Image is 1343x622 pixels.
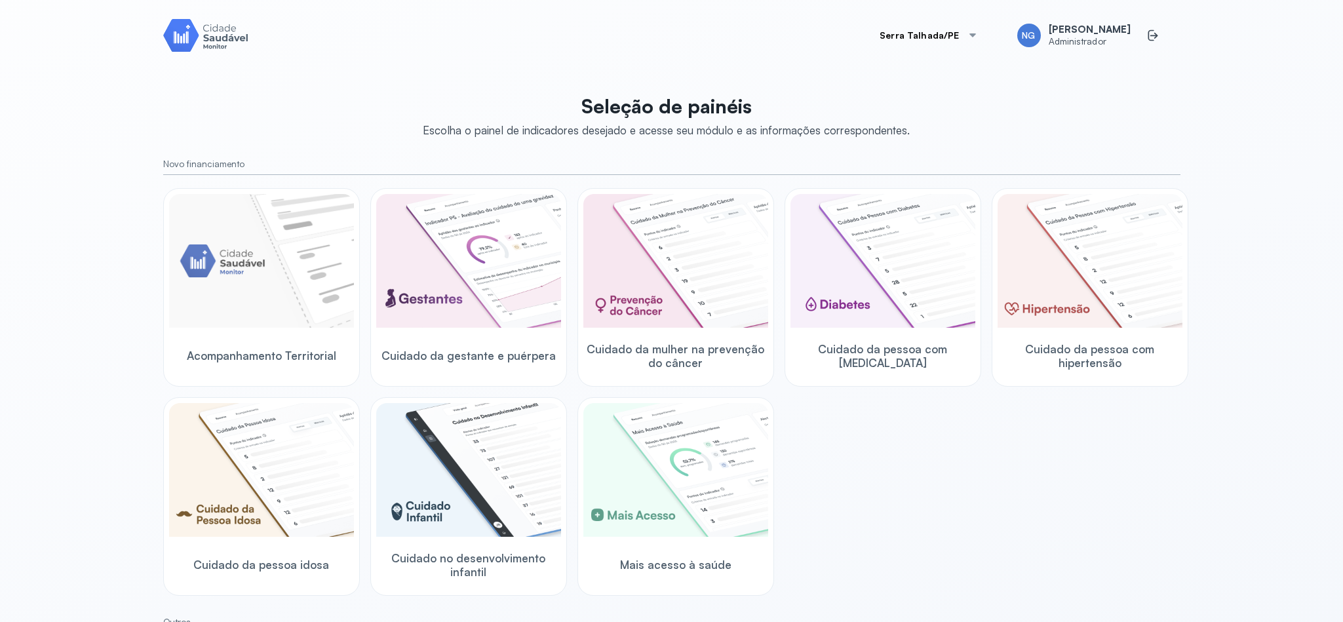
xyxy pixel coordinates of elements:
img: Logotipo do produto Monitor [163,16,248,54]
img: child-development.png [376,403,561,537]
img: hypertension.png [998,194,1182,328]
img: elderly.png [169,403,354,537]
span: Acompanhamento Territorial [187,349,336,362]
p: Seleção de painéis [423,94,910,118]
img: placeholder-module-ilustration.png [169,194,354,328]
span: Administrador [1049,36,1131,47]
img: woman-cancer-prevention-care.png [583,194,768,328]
img: pregnants.png [376,194,561,328]
span: Cuidado no desenvolvimento infantil [376,551,561,579]
span: NG [1022,30,1035,41]
img: healthcare-greater-access.png [583,403,768,537]
span: Cuidado da gestante e puérpera [381,349,556,362]
img: diabetics.png [790,194,975,328]
button: Serra Talhada/PE [864,22,993,49]
small: Novo financiamento [163,159,1180,170]
span: [PERSON_NAME] [1049,24,1131,36]
span: Mais acesso à saúde [620,558,731,572]
span: Cuidado da mulher na prevenção do câncer [583,342,768,370]
span: Cuidado da pessoa idosa [193,558,329,572]
span: Cuidado da pessoa com [MEDICAL_DATA] [790,342,975,370]
span: Cuidado da pessoa com hipertensão [998,342,1182,370]
div: Escolha o painel de indicadores desejado e acesse seu módulo e as informações correspondentes. [423,123,910,137]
